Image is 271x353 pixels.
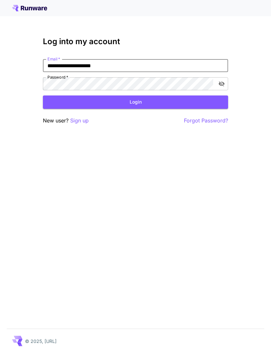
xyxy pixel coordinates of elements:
[184,117,228,125] button: Forgot Password?
[216,78,227,90] button: toggle password visibility
[47,74,68,80] label: Password
[43,37,228,46] h3: Log into my account
[47,56,60,62] label: Email
[43,117,89,125] p: New user?
[70,117,89,125] button: Sign up
[25,338,57,345] p: © 2025, [URL]
[43,95,228,109] button: Login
